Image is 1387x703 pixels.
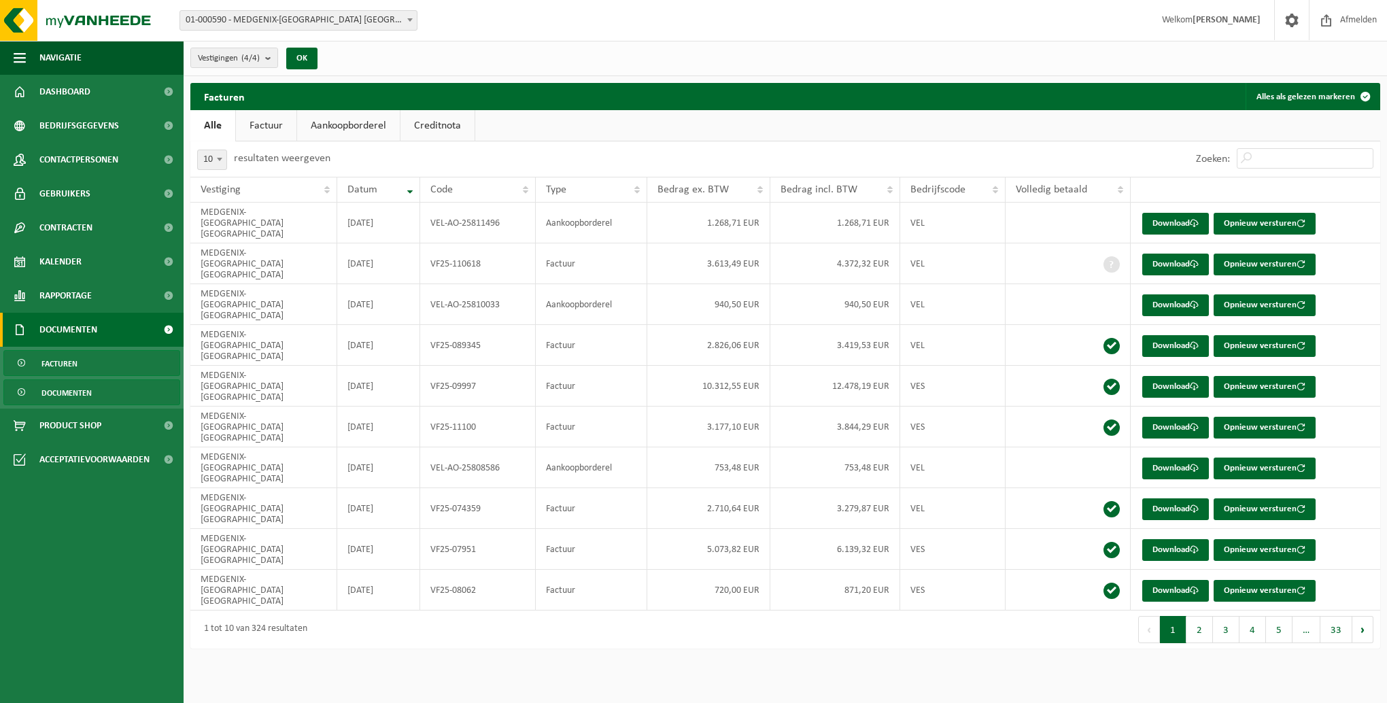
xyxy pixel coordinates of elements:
button: 4 [1239,616,1266,643]
span: Vestiging [201,184,241,195]
td: Factuur [536,529,648,570]
a: Download [1142,458,1209,479]
button: 2 [1186,616,1213,643]
td: 871,20 EUR [770,570,900,611]
button: 3 [1213,616,1239,643]
label: resultaten weergeven [234,153,330,164]
td: Factuur [536,243,648,284]
a: Documenten [3,379,180,405]
a: Aankoopborderel [297,110,400,141]
a: Download [1142,498,1209,520]
td: 12.478,19 EUR [770,366,900,407]
td: VF25-08062 [420,570,536,611]
td: VF25-074359 [420,488,536,529]
td: MEDGENIX-[GEOGRAPHIC_DATA] [GEOGRAPHIC_DATA] [190,243,337,284]
span: Facturen [41,351,78,377]
td: 940,50 EUR [647,284,770,325]
td: 3.177,10 EUR [647,407,770,447]
span: Gebruikers [39,177,90,211]
span: Bedrijfsgegevens [39,109,119,143]
td: [DATE] [337,284,420,325]
span: Code [430,184,453,195]
button: Opnieuw versturen [1214,376,1316,398]
td: [DATE] [337,488,420,529]
td: VES [900,366,1005,407]
td: [DATE] [337,447,420,488]
td: Factuur [536,325,648,366]
td: VF25-11100 [420,407,536,447]
a: Download [1142,335,1209,357]
td: VEL-AO-25811496 [420,203,536,243]
td: [DATE] [337,325,420,366]
td: 5.073,82 EUR [647,529,770,570]
a: Download [1142,294,1209,316]
span: Dashboard [39,75,90,109]
td: MEDGENIX-[GEOGRAPHIC_DATA] [GEOGRAPHIC_DATA] [190,488,337,529]
a: Factuur [236,110,296,141]
td: [DATE] [337,407,420,447]
a: Creditnota [400,110,475,141]
td: 3.419,53 EUR [770,325,900,366]
span: Documenten [41,380,92,406]
button: Alles als gelezen markeren [1246,83,1379,110]
a: Download [1142,254,1209,275]
span: Contracten [39,211,92,245]
td: MEDGENIX-[GEOGRAPHIC_DATA] [GEOGRAPHIC_DATA] [190,447,337,488]
span: 10 [198,150,226,169]
button: 33 [1320,616,1352,643]
td: VEL [900,243,1005,284]
span: 10 [197,150,227,170]
a: Download [1142,213,1209,235]
td: 753,48 EUR [647,447,770,488]
span: Bedrijfscode [910,184,965,195]
td: VES [900,529,1005,570]
span: 01-000590 - MEDGENIX-BENELUX NV - WEVELGEM [180,11,417,30]
td: MEDGENIX-[GEOGRAPHIC_DATA] [GEOGRAPHIC_DATA] [190,325,337,366]
strong: [PERSON_NAME] [1193,15,1261,25]
td: Aankoopborderel [536,284,648,325]
td: 10.312,55 EUR [647,366,770,407]
td: 6.139,32 EUR [770,529,900,570]
button: Opnieuw versturen [1214,458,1316,479]
td: 753,48 EUR [770,447,900,488]
td: VEL-AO-25808586 [420,447,536,488]
button: Opnieuw versturen [1214,580,1316,602]
button: Opnieuw versturen [1214,539,1316,561]
td: VES [900,570,1005,611]
td: 3.844,29 EUR [770,407,900,447]
button: 5 [1266,616,1292,643]
td: VEL-AO-25810033 [420,284,536,325]
button: Vestigingen(4/4) [190,48,278,68]
td: 4.372,32 EUR [770,243,900,284]
td: VF25-07951 [420,529,536,570]
td: MEDGENIX-[GEOGRAPHIC_DATA] [GEOGRAPHIC_DATA] [190,366,337,407]
a: Download [1142,376,1209,398]
td: 2.710,64 EUR [647,488,770,529]
div: 1 tot 10 van 324 resultaten [197,617,307,642]
td: 720,00 EUR [647,570,770,611]
button: Opnieuw versturen [1214,335,1316,357]
td: VF25-089345 [420,325,536,366]
a: Download [1142,539,1209,561]
td: MEDGENIX-[GEOGRAPHIC_DATA] [GEOGRAPHIC_DATA] [190,407,337,447]
button: Opnieuw versturen [1214,213,1316,235]
td: 2.826,06 EUR [647,325,770,366]
count: (4/4) [241,54,260,63]
a: Alle [190,110,235,141]
td: Factuur [536,407,648,447]
td: Factuur [536,488,648,529]
td: VEL [900,203,1005,243]
td: [DATE] [337,529,420,570]
button: Opnieuw versturen [1214,294,1316,316]
td: 3.613,49 EUR [647,243,770,284]
td: [DATE] [337,203,420,243]
span: Rapportage [39,279,92,313]
button: Next [1352,616,1373,643]
span: Volledig betaald [1016,184,1087,195]
td: VEL [900,447,1005,488]
span: 01-000590 - MEDGENIX-BENELUX NV - WEVELGEM [179,10,417,31]
td: [DATE] [337,243,420,284]
td: MEDGENIX-[GEOGRAPHIC_DATA] [GEOGRAPHIC_DATA] [190,570,337,611]
td: 1.268,71 EUR [647,203,770,243]
span: Vestigingen [198,48,260,69]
